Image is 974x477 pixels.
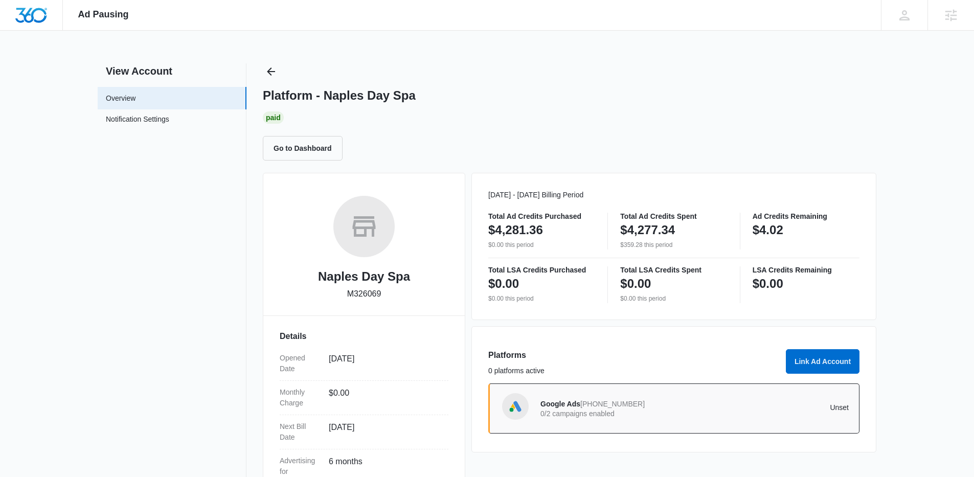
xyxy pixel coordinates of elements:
p: $0.00 [488,276,519,292]
dd: [DATE] [329,421,440,443]
p: Total Ad Credits Purchased [488,213,595,220]
dt: Monthly Charge [280,387,321,408]
h2: Naples Day Spa [318,267,410,286]
a: Google AdsGoogle Ads[PHONE_NUMBER]0/2 campaigns enabledUnset [488,383,859,434]
h1: Platform - Naples Day Spa [263,88,416,103]
dd: $0.00 [329,387,440,408]
a: Go to Dashboard [263,144,349,152]
p: M326069 [347,288,381,300]
p: $4,281.36 [488,222,543,238]
p: $4,277.34 [620,222,675,238]
h2: View Account [98,63,246,79]
p: $0.00 [753,276,783,292]
p: 0 platforms active [488,366,780,376]
p: $0.00 [620,276,651,292]
a: Overview [106,93,135,104]
button: Back [263,63,279,80]
dt: Opened Date [280,353,321,374]
a: Notification Settings [106,114,169,127]
button: Link Ad Account [786,349,859,374]
h3: Platforms [488,349,780,361]
p: Total LSA Credits Purchased [488,266,595,274]
p: $359.28 this period [620,240,727,249]
div: Opened Date[DATE] [280,347,448,381]
div: Next Bill Date[DATE] [280,415,448,449]
p: Total Ad Credits Spent [620,213,727,220]
p: 0/2 campaigns enabled [540,410,695,417]
p: $0.00 this period [488,240,595,249]
p: $0.00 this period [488,294,595,303]
dt: Next Bill Date [280,421,321,443]
dd: [DATE] [329,353,440,374]
div: Monthly Charge$0.00 [280,381,448,415]
div: Paid [263,111,284,124]
p: $4.02 [753,222,783,238]
p: $0.00 this period [620,294,727,303]
p: Total LSA Credits Spent [620,266,727,274]
span: Ad Pausing [78,9,129,20]
span: [PHONE_NUMBER] [580,400,645,408]
span: Google Ads [540,400,580,408]
p: Ad Credits Remaining [753,213,859,220]
img: Google Ads [508,399,523,414]
dt: Advertising for [280,456,321,477]
p: Unset [695,404,849,411]
p: LSA Credits Remaining [753,266,859,274]
p: [DATE] - [DATE] Billing Period [488,190,859,200]
button: Go to Dashboard [263,136,343,161]
dd: 6 months [329,456,440,477]
h3: Details [280,330,448,343]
